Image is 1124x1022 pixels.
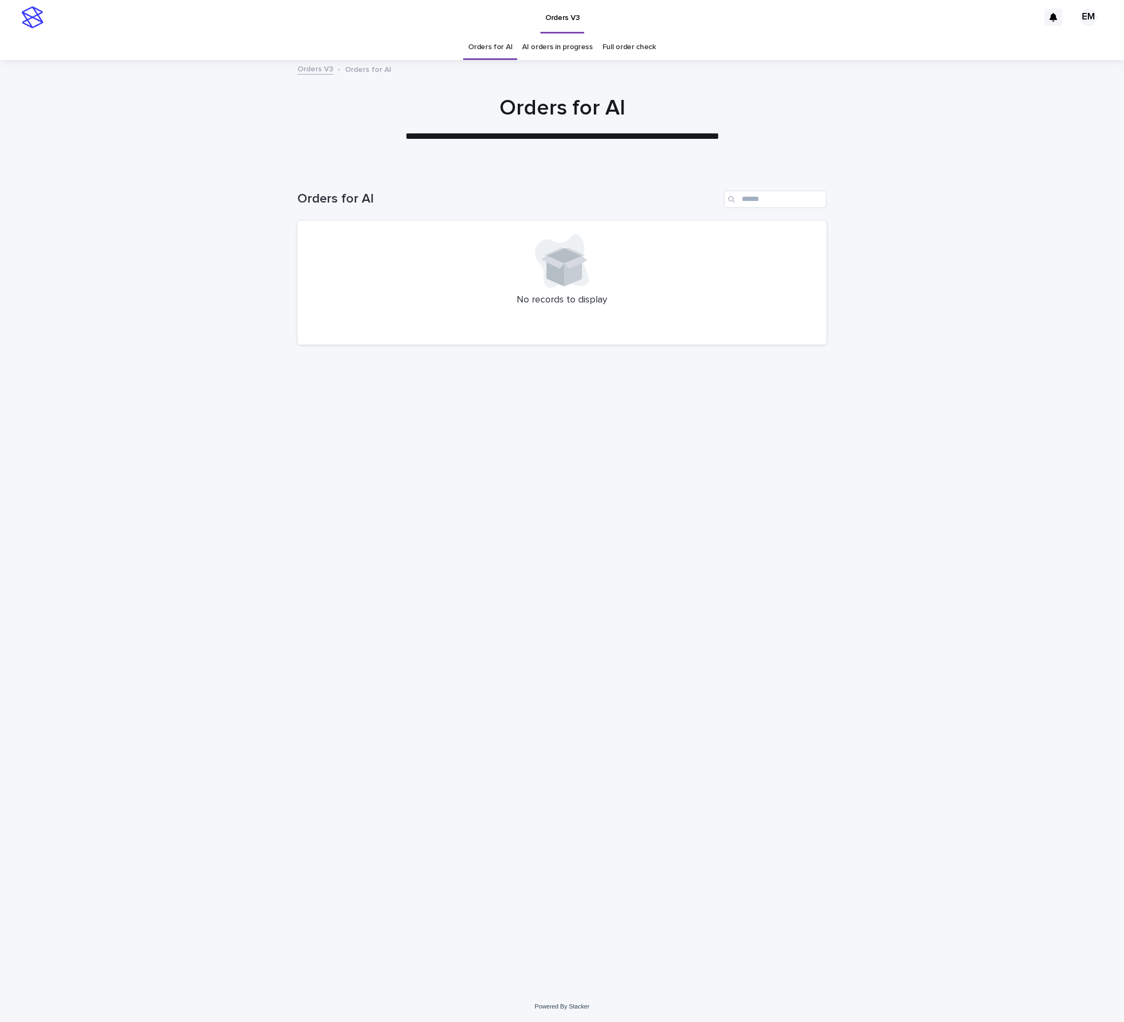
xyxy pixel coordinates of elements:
a: Powered By Stacker [534,1003,589,1010]
p: No records to display [310,294,814,306]
a: Orders V3 [297,62,333,75]
p: Orders for AI [345,63,391,75]
div: EM [1080,9,1097,26]
input: Search [724,191,827,208]
a: Orders for AI [468,35,512,60]
img: stacker-logo-s-only.png [22,6,43,28]
a: AI orders in progress [522,35,593,60]
a: Full order check [602,35,656,60]
h1: Orders for AI [297,95,827,121]
h1: Orders for AI [297,191,720,207]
